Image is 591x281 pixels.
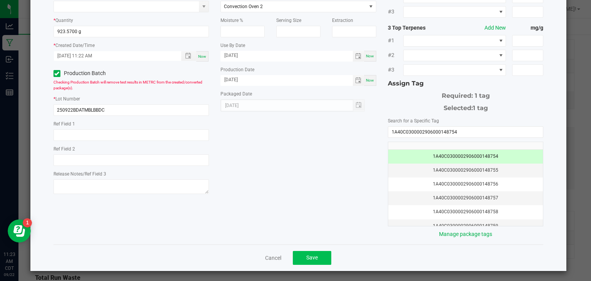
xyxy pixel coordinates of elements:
[388,8,403,16] span: #3
[198,54,206,59] span: Now
[353,75,364,86] span: Toggle calendar
[53,146,75,152] label: Ref Field 2
[388,100,544,113] div: Selected:
[220,51,353,60] input: Date
[220,17,243,24] label: Moisture %
[484,24,506,32] button: Add New
[388,37,403,45] span: #1
[403,35,506,47] span: NO DATA FOUND
[55,95,80,102] label: Lot Number
[403,50,506,61] span: NO DATA FOUND
[53,171,106,177] label: Release Notes/Ref Field 3
[512,24,543,32] strong: mg/g
[220,90,252,97] label: Packaged Date
[23,218,32,227] iframe: Resource center unread badge
[293,251,331,265] button: Save
[439,231,492,237] a: Manage package tags
[332,17,353,24] label: Extraction
[393,222,539,230] div: 1A40C0300002906000148759
[55,42,95,49] label: Created Date/Time
[276,17,301,24] label: Serving Size
[54,51,174,61] input: Created Datetime
[393,181,539,188] div: 1A40C0300002906000148756
[393,167,539,174] div: 1A40C0300002906000148755
[181,51,196,61] span: Toggle popup
[403,64,506,76] span: NO DATA FOUND
[388,88,544,100] div: Required: 1 tag
[55,17,73,24] label: Quantity
[388,79,544,88] div: Assign Tag
[388,24,450,32] strong: 3 Top Terpenes
[53,120,75,127] label: Ref Field 1
[220,42,245,49] label: Use By Date
[265,254,281,262] a: Cancel
[353,51,364,62] span: Toggle calendar
[8,219,31,243] iframe: Resource center
[393,208,539,216] div: 1A40C0300002906000148758
[366,54,374,58] span: Now
[388,117,439,124] label: Search for a Specific Tag
[220,75,353,85] input: Date
[220,66,254,73] label: Production Date
[53,69,125,77] label: Production Batch
[53,80,202,90] span: Checking Production Batch will remove test results in METRC from the created/converted package(s).
[366,78,374,82] span: Now
[306,254,318,261] span: Save
[388,51,403,59] span: #2
[388,66,403,74] span: #3
[393,153,539,160] div: 1A40C0300002906000148754
[224,4,263,9] span: Convection Oven 2
[473,104,488,112] span: 1 tag
[393,194,539,202] div: 1A40C0300002906000148757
